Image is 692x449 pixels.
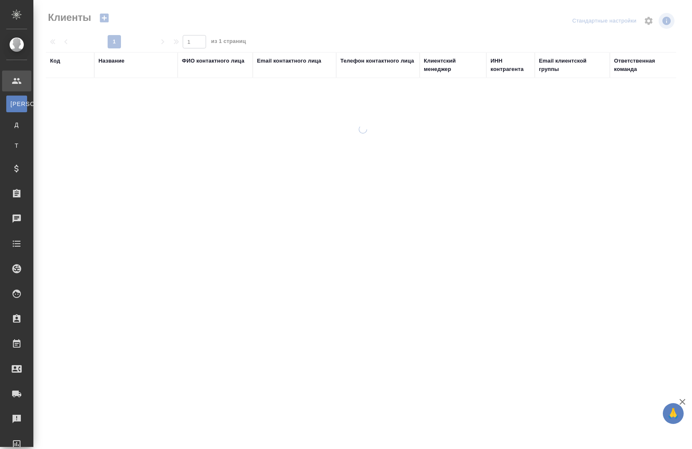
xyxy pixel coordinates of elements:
a: Д [6,116,27,133]
div: Email клиентской группы [539,57,606,73]
div: Email контактного лица [257,57,321,65]
span: [PERSON_NAME] [10,100,23,108]
div: Ответственная команда [614,57,672,73]
span: 🙏 [666,405,680,422]
div: Телефон контактного лица [340,57,414,65]
div: Код [50,57,60,65]
div: Клиентский менеджер [424,57,482,73]
div: ИНН контрагента [491,57,531,73]
button: 🙏 [663,403,684,424]
div: ФИО контактного лица [182,57,244,65]
a: [PERSON_NAME] [6,96,27,112]
span: Т [10,141,23,150]
a: Т [6,137,27,154]
div: Название [98,57,124,65]
span: Д [10,121,23,129]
